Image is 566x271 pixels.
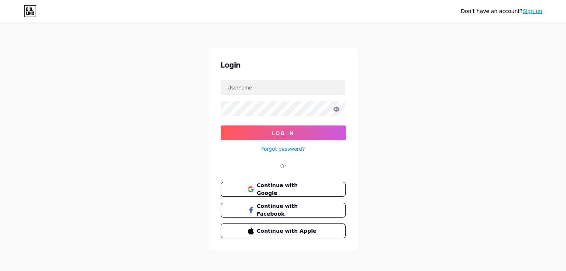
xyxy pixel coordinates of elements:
[221,59,346,71] div: Login
[221,125,346,140] button: Log In
[257,227,318,235] span: Continue with Apple
[257,182,318,197] span: Continue with Google
[280,162,286,170] div: Or
[221,203,346,218] button: Continue with Facebook
[221,182,346,197] button: Continue with Google
[261,145,305,153] a: Forgot password?
[272,130,294,136] span: Log In
[461,7,542,15] div: Don't have an account?
[522,8,542,14] a: Sign up
[221,80,345,95] input: Username
[257,202,318,218] span: Continue with Facebook
[221,223,346,238] button: Continue with Apple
